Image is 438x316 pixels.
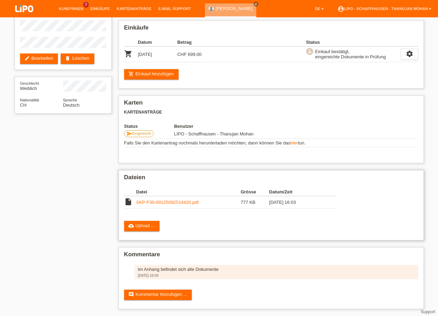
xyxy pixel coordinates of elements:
[136,200,199,205] a: SKP-F30-00125092514420.pdf
[124,198,132,206] i: insert_drive_file
[113,7,155,11] a: Kartenanträge
[138,38,178,47] th: Datum
[241,196,269,209] td: 777 KB
[124,110,418,115] h3: Kartenanträge
[124,290,192,300] a: commentKommentar hinzufügen ...
[124,50,132,58] i: POSP00027984
[124,221,160,231] a: cloud_uploadUpload ...
[174,131,254,136] span: 25.09.2025
[254,2,258,7] a: close
[24,56,30,61] i: edit
[83,2,89,8] span: 3
[216,6,253,11] a: [PERSON_NAME]
[128,71,134,77] i: add_shopping_cart
[132,131,151,135] span: Eingereicht
[138,274,415,277] div: [DATE] 16:04
[7,14,42,19] a: LIPO pay
[290,140,298,145] a: hier
[127,131,132,136] i: send
[87,7,113,11] a: Einkäufe
[124,99,418,110] h2: Karten
[269,196,326,209] td: [DATE] 16:03
[177,38,217,47] th: Betrag
[155,7,195,11] a: E-Mail Support
[254,2,258,6] i: close
[20,53,58,64] a: editBearbeiten
[406,50,413,58] i: settings
[128,223,134,228] i: cloud_upload
[124,24,418,35] h2: Einkäufe
[241,188,269,196] th: Grösse
[307,49,312,53] i: approval
[306,38,401,47] th: Status
[124,251,418,261] h2: Kommentare
[421,309,435,314] a: Support
[269,188,326,196] th: Datum/Zeit
[138,267,415,272] div: Im Anhang befindet sich alle Dokumente
[65,56,70,61] i: delete
[20,81,63,91] div: Weiblich
[55,7,87,11] a: Kund*innen
[124,69,179,80] a: add_shopping_cartEinkauf hinzufügen
[177,47,217,62] td: CHF 699.00
[20,98,39,102] span: Nationalität
[334,7,435,11] a: account_circleLIPO - Schaffhausen - Thanujan Mohan ▾
[311,7,327,11] a: DE ▾
[124,174,418,184] h2: Dateien
[63,102,80,108] span: Deutsch
[138,47,178,62] td: [DATE]
[61,53,94,64] a: deleteLöschen
[20,102,27,108] span: Schweiz
[128,292,134,297] i: comment
[124,124,174,129] th: Status
[63,98,77,102] span: Sprache
[313,48,386,60] div: Einkauf bestätigt, eingereichte Dokumente in Prüfung
[124,139,418,147] td: Falls Sie den Kartenantrag nochmals herunterladen möchten, dann können Sie das tun.
[20,81,39,85] span: Geschlecht
[136,188,241,196] th: Datei
[337,6,344,13] i: account_circle
[174,124,292,129] th: Benutzer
